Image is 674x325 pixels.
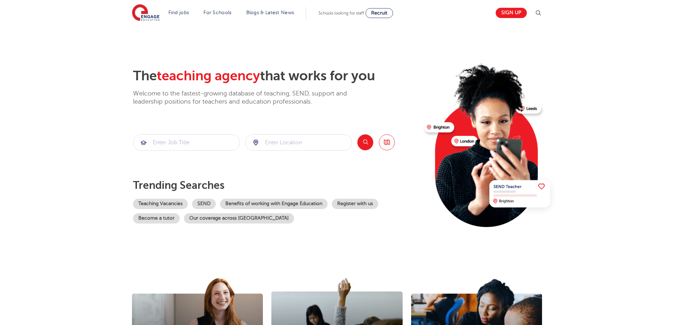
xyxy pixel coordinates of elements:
[133,134,240,151] div: Submit
[133,89,367,106] p: Welcome to the fastest-growing database of teaching, SEND, support and leadership positions for t...
[496,8,527,18] a: Sign up
[203,10,231,15] a: For Schools
[133,179,419,192] p: Trending searches
[168,10,189,15] a: Find jobs
[192,199,216,209] a: SEND
[365,8,393,18] a: Recruit
[332,199,378,209] a: Register with us
[133,199,188,209] a: Teaching Vacancies
[246,135,352,150] input: Submit
[246,10,294,15] a: Blogs & Latest News
[132,4,160,22] img: Engage Education
[220,199,328,209] a: Benefits of working with Engage Education
[157,68,260,83] span: teaching agency
[184,213,294,224] a: Our coverage across [GEOGRAPHIC_DATA]
[371,10,387,16] span: Recruit
[133,135,240,150] input: Submit
[133,68,419,84] h2: The that works for you
[357,134,373,150] button: Search
[318,11,364,16] span: Schools looking for staff
[133,213,180,224] a: Become a tutor
[245,134,352,151] div: Submit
